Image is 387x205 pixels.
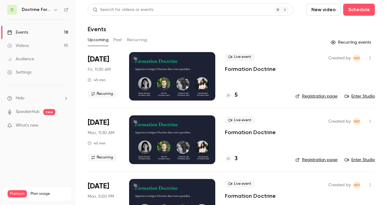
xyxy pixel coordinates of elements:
span: WD [354,181,360,189]
span: Mon, 5:00 PM [88,193,114,200]
a: Registration page [295,157,337,163]
h4: 3 [235,155,238,163]
div: Search for videos or events [93,7,153,13]
span: Created by [328,181,351,189]
span: new [43,109,55,115]
span: Live event [225,53,255,61]
span: [DATE] [88,118,109,127]
span: [DATE] [88,55,109,64]
div: Settings [7,69,31,75]
span: Webinar Doctrine [353,181,360,189]
span: Premium [8,190,27,197]
iframe: Noticeable Trigger [61,123,68,128]
span: Webinar Doctrine [353,55,360,62]
span: D [11,7,14,13]
span: Help [16,95,24,101]
a: 5 [225,91,238,99]
span: Created by [328,118,351,125]
div: 45 min [88,141,106,146]
span: WD [354,118,360,125]
span: Live event [225,180,255,187]
span: Recurring [88,154,117,161]
div: 45 min [88,78,106,82]
button: Schedule [343,4,375,16]
h6: Doctrine Formation Avocats [22,7,51,13]
div: Audience [7,56,34,62]
button: New video [306,4,341,16]
a: Enter Studio [345,157,375,163]
span: What's new [16,122,38,129]
span: Mon, 11:30 AM [88,130,114,136]
div: Sep 12 Fri, 11:30 AM (Europe/Paris) [88,52,119,101]
a: Enter Studio [345,93,375,99]
span: WD [354,55,360,62]
span: Recurring [88,90,117,98]
button: Past [113,35,122,45]
button: Recurring events [328,38,375,47]
li: help-dropdown-opener [7,95,68,101]
button: Upcoming [88,35,109,45]
a: Registration page [295,93,337,99]
a: 3 [225,155,238,163]
div: Videos [7,43,29,49]
button: Recurring [127,35,147,45]
a: Formation Doctrine [225,192,276,200]
a: Formation Doctrine [225,65,276,73]
h1: Events [88,25,106,33]
span: [DATE] [88,181,109,191]
span: Plan usage [31,191,68,196]
span: Webinar Doctrine [353,118,360,125]
span: Live event [225,117,255,124]
div: Sep 15 Mon, 11:30 AM (Europe/Paris) [88,115,119,164]
span: Created by [328,55,351,62]
a: SpeakerHub [16,109,40,115]
a: Formation Doctrine [225,129,276,136]
span: Fri, 11:30 AM [88,67,111,73]
h4: 5 [235,91,238,99]
div: Events [7,29,28,35]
